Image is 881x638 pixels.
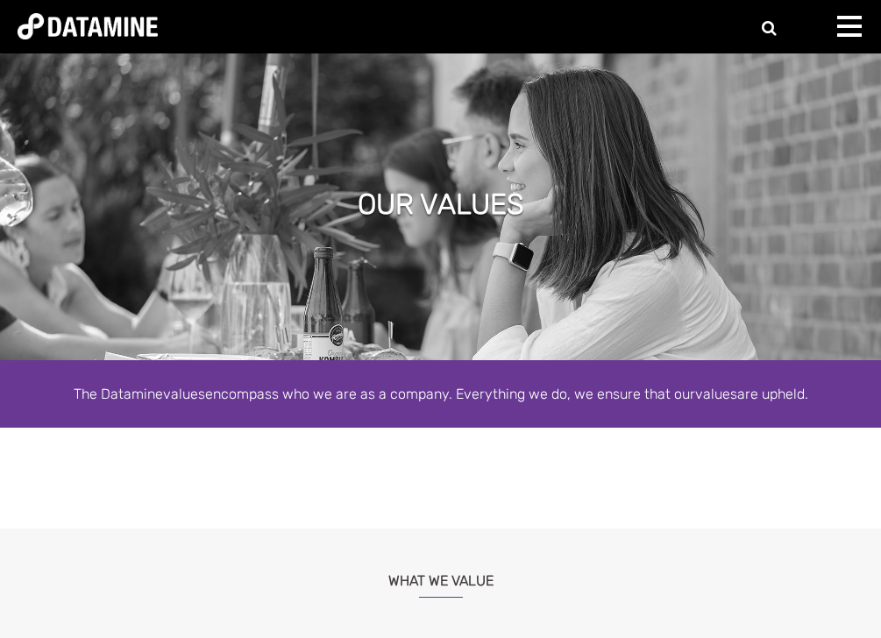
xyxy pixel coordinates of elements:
img: Datamine [18,13,158,39]
span: values [163,386,205,402]
span: are upheld. [737,386,808,402]
span: The Datamine [74,386,163,402]
h1: OUR VALUES [358,185,524,223]
span: values [695,386,737,402]
h3: What We Value [18,550,863,598]
span: encompass who we are as a company. Everything we do, we ensure that our [205,386,695,402]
